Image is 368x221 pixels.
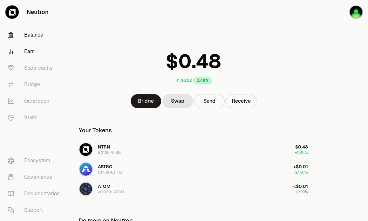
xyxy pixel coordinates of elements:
img: ATOM Logo [79,183,92,195]
img: NTRN Logo [79,143,92,156]
a: Earn [3,43,69,60]
div: 0.1438 ASTRO [98,170,123,175]
span: ASTRO [98,164,112,169]
a: Orderbook [3,93,69,109]
span: +2.99% [295,190,308,195]
div: Your Tokens [79,126,112,135]
button: Receive [226,94,256,108]
a: Balance [3,27,69,43]
a: Governance [3,169,69,185]
div: <0.0001 ATOM [98,190,124,195]
a: Support [3,202,69,218]
div: $0.02 [181,78,192,83]
button: ATOM LogoATOM<0.0001 ATOM<$0.01+2.99% [75,179,312,198]
button: NTRN LogoNTRN5.2136 NTRN$0.48+3.45% [75,140,312,159]
button: Send [194,94,225,108]
img: ASTRO Logo [79,163,92,176]
a: Ecosystem [3,152,69,169]
a: Supervaults [3,60,69,76]
a: Bridge [3,76,69,93]
span: <$0.01 [293,164,308,169]
div: 5.2136 NTRN [98,150,121,155]
span: <$0.01 [293,183,308,189]
img: main [349,5,363,19]
span: $0.48 [295,144,308,150]
a: Bridge [131,94,161,108]
span: ATOM [98,183,111,189]
div: 3.49% [193,77,212,84]
a: Documentation [3,185,69,202]
button: ASTRO LogoASTRO0.1438 ASTRO<$0.01+24.07% [75,160,312,179]
span: +3.45% [295,150,308,155]
a: Swap [162,94,193,108]
a: Stake [3,109,69,126]
span: NTRN [98,144,110,150]
span: +24.07% [293,170,308,175]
